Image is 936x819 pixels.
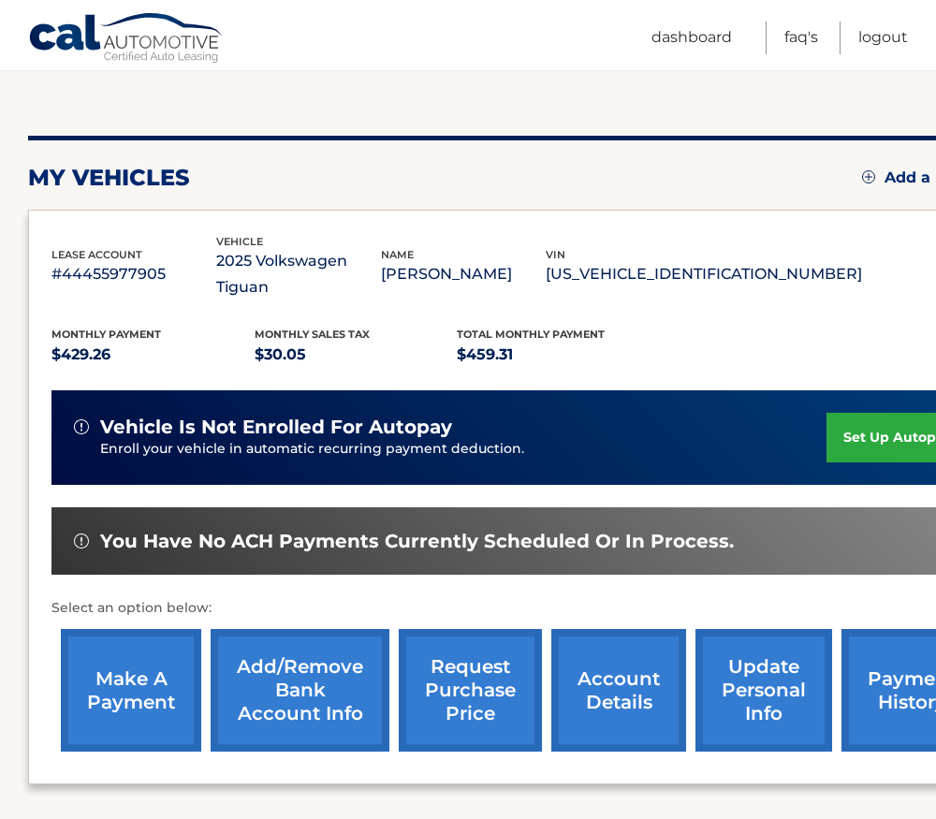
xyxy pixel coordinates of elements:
[100,416,452,439] span: vehicle is not enrolled for autopay
[381,248,414,261] span: name
[381,261,546,287] p: [PERSON_NAME]
[211,629,389,752] a: Add/Remove bank account info
[100,530,734,553] span: You have no ACH payments currently scheduled or in process.
[28,164,190,192] h2: my vehicles
[695,629,832,752] a: update personal info
[51,248,142,261] span: lease account
[51,261,216,287] p: #44455977905
[784,22,818,54] a: FAQ's
[74,419,89,434] img: alert-white.svg
[651,22,732,54] a: Dashboard
[457,328,605,341] span: Total Monthly Payment
[61,629,201,752] a: make a payment
[551,629,686,752] a: account details
[255,342,458,368] p: $30.05
[399,629,542,752] a: request purchase price
[546,248,565,261] span: vin
[216,235,263,248] span: vehicle
[546,261,862,287] p: [US_VEHICLE_IDENTIFICATION_NUMBER]
[862,170,875,183] img: add.svg
[74,534,89,548] img: alert-white.svg
[858,22,908,54] a: Logout
[255,328,370,341] span: Monthly sales Tax
[216,248,381,300] p: 2025 Volkswagen Tiguan
[100,439,826,460] p: Enroll your vehicle in automatic recurring payment deduction.
[51,342,255,368] p: $429.26
[457,342,660,368] p: $459.31
[51,328,161,341] span: Monthly Payment
[28,12,225,66] a: Cal Automotive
